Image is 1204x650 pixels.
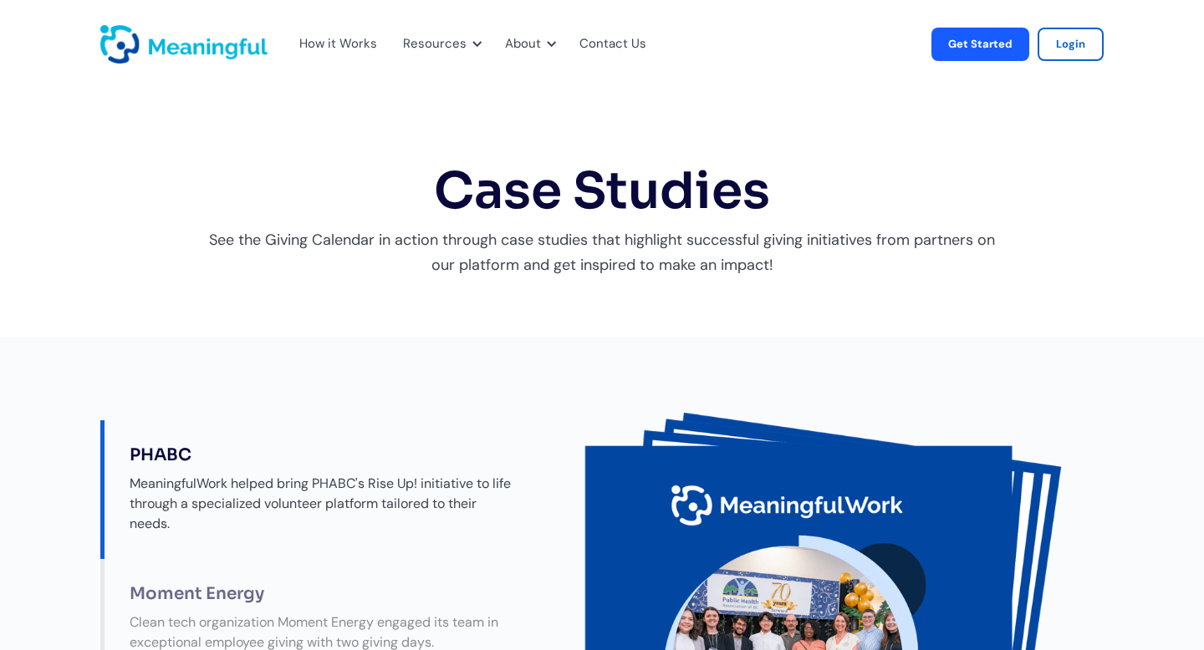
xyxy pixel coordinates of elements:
p: See the Giving Calendar in action through case studies that highlight successful giving initiativ... [209,227,995,278]
div: About [495,17,561,72]
h1: Case Studies [209,164,995,219]
div: About [505,33,541,55]
div: Moment Energy [113,584,533,604]
div: Contact Us [569,17,666,72]
div: MeaningfulWork helped bring PHABC's Rise Up! initiative to life through a specialized volunteer p... [113,465,533,542]
div: How it Works [289,17,385,72]
a: Contact Us [579,33,646,55]
div: How it Works [299,33,377,55]
a: How it Works [299,33,365,55]
div: Resources [393,17,487,72]
a: Login [1038,28,1104,61]
div: PHABC [113,445,533,465]
div: Resources [403,33,467,55]
a: home [100,25,142,63]
a: Get Started [931,28,1029,61]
